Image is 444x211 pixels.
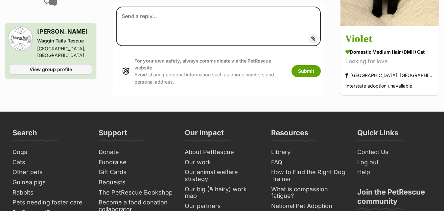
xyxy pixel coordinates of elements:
[30,66,72,73] span: View group profile
[96,147,175,157] a: Donate
[292,65,321,77] button: Submit
[355,157,434,168] a: Log out
[37,45,92,59] div: [GEOGRAPHIC_DATA], [GEOGRAPHIC_DATA]
[182,184,262,201] a: Our big (& hairy) work map
[10,147,89,157] a: Dogs
[345,83,412,89] span: Interstate adoption unavailable
[185,128,224,141] h3: Our Impact
[99,128,127,141] h3: Support
[355,167,434,177] a: Help
[269,167,348,184] a: How to Find the Right Dog Trainer
[271,128,308,141] h3: Resources
[96,188,175,198] a: The PetRescue Bookshop
[345,48,434,55] div: Domestic Medium Hair (DMH) Cat
[345,57,434,66] div: Looking for love
[10,177,89,188] a: Guinea pigs
[269,157,348,168] a: FAQ
[96,157,175,168] a: Fundraise
[37,27,92,36] h3: [PERSON_NAME]
[37,38,92,44] div: Waggin Tails Rescue
[182,157,262,168] a: Our work
[357,187,432,210] h3: Join the PetRescue community
[269,184,348,201] a: What is compassion fatigue?
[10,188,89,198] a: Rabbits
[355,147,434,157] a: Contact Us
[345,71,434,80] div: [GEOGRAPHIC_DATA], [GEOGRAPHIC_DATA]
[12,128,37,141] h3: Search
[269,147,348,157] a: Library
[10,167,89,177] a: Other pets
[134,58,271,70] strong: For your own safety, always communicate via the PetRescue website.
[9,64,92,75] a: View group profile
[10,198,89,208] a: Pets needing foster care
[340,27,439,95] a: Violet Domestic Medium Hair (DMH) Cat Looking for love [GEOGRAPHIC_DATA], [GEOGRAPHIC_DATA] Inter...
[9,27,32,50] img: Waggin Tails Rescue profile pic
[134,57,285,85] p: Avoid sharing personal information such as phone numbers and personal address.
[357,128,398,141] h3: Quick Links
[96,177,175,188] a: Bequests
[10,157,89,168] a: Cats
[182,167,262,184] a: Our animal welfare strategy
[345,32,434,47] h3: Violet
[182,147,262,157] a: About PetRescue
[96,167,175,177] a: Gift Cards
